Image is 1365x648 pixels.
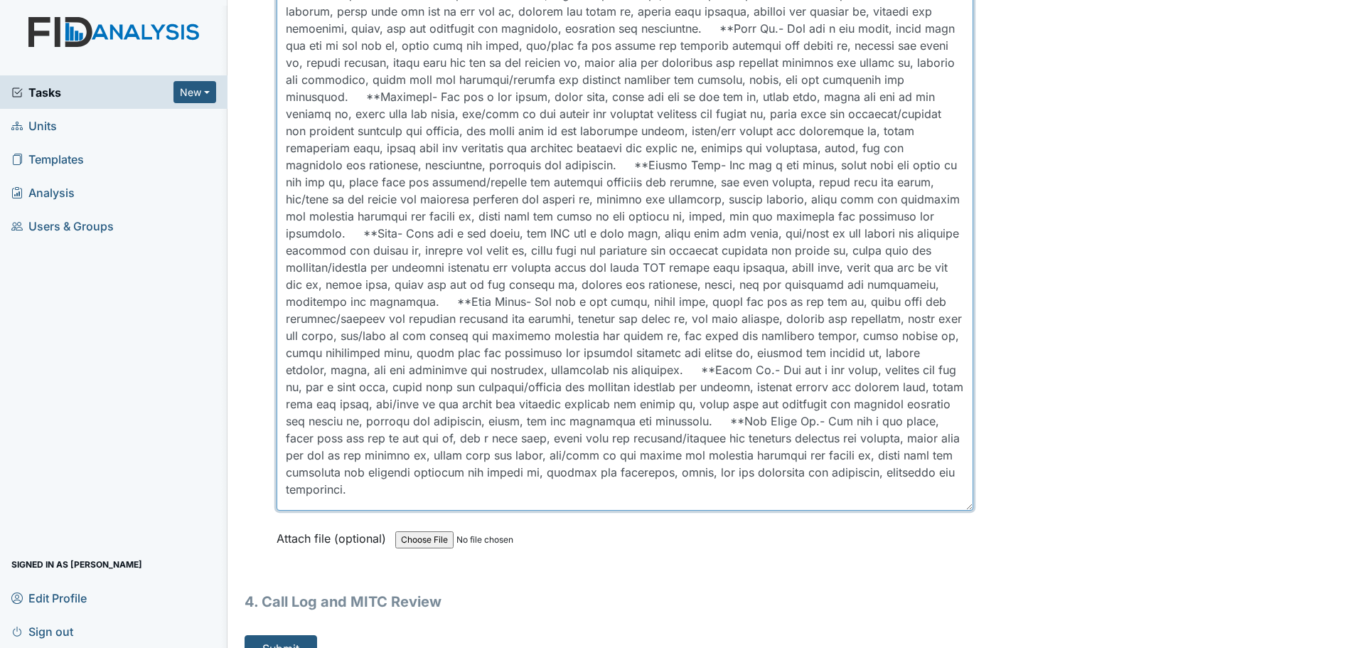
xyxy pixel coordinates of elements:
[11,215,114,237] span: Users & Groups
[173,81,216,103] button: New
[11,181,75,203] span: Analysis
[11,84,173,101] a: Tasks
[11,148,84,170] span: Templates
[277,522,392,547] label: Attach file (optional)
[245,591,973,612] h1: 4. Call Log and MITC Review
[11,587,87,609] span: Edit Profile
[11,553,142,575] span: Signed in as [PERSON_NAME]
[11,620,73,642] span: Sign out
[11,115,57,137] span: Units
